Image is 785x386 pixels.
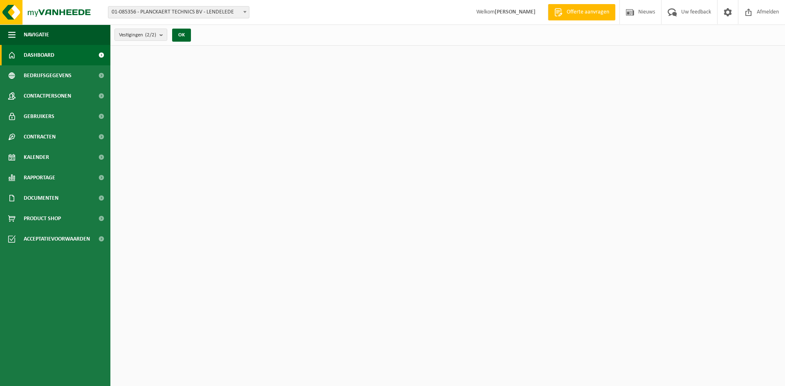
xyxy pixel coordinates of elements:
span: Kalender [24,147,49,167]
strong: [PERSON_NAME] [495,9,536,15]
a: Offerte aanvragen [548,4,615,20]
span: Offerte aanvragen [565,8,611,16]
span: Bedrijfsgegevens [24,65,72,86]
span: Product Shop [24,208,61,229]
span: Documenten [24,188,58,208]
span: Rapportage [24,167,55,188]
count: (2/2) [145,32,156,38]
button: OK [172,29,191,42]
span: Contactpersonen [24,86,71,106]
span: 01-085356 - PLANCKAERT TECHNICS BV - LENDELEDE [108,6,249,18]
span: Acceptatievoorwaarden [24,229,90,249]
span: Dashboard [24,45,54,65]
span: 01-085356 - PLANCKAERT TECHNICS BV - LENDELEDE [108,7,249,18]
span: Vestigingen [119,29,156,41]
span: Contracten [24,127,56,147]
button: Vestigingen(2/2) [114,29,167,41]
span: Navigatie [24,25,49,45]
span: Gebruikers [24,106,54,127]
